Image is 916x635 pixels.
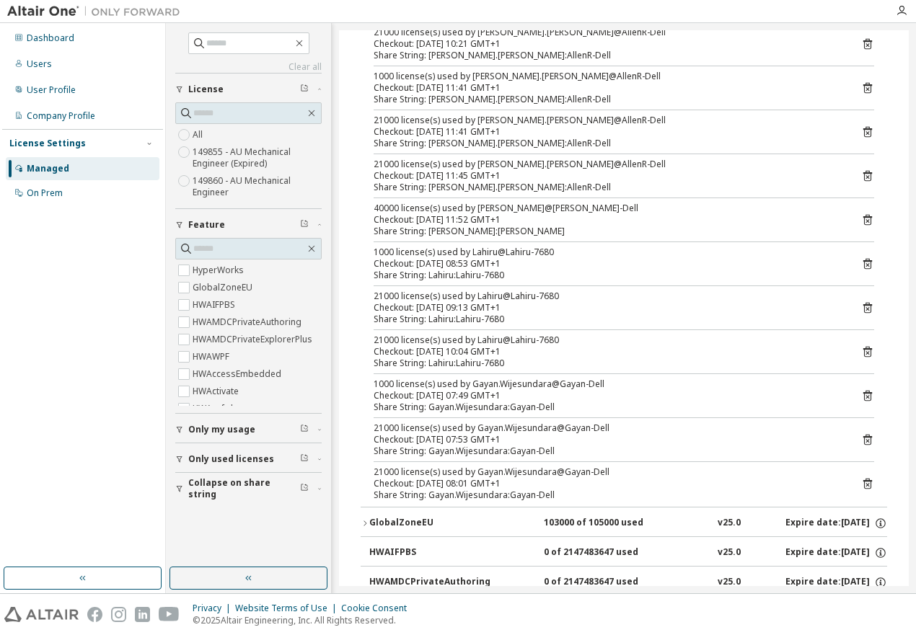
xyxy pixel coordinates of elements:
[374,434,840,445] div: Checkout: [DATE] 07:53 GMT+1
[193,172,322,201] label: 149860 - AU Mechanical Engineer
[300,483,309,494] span: Clear filter
[193,314,304,331] label: HWAMDCPrivateAuthoring
[175,414,322,445] button: Only my usage
[374,270,840,281] div: Share String: Lahiru:Lahiru-7680
[374,71,840,82] div: 1000 license(s) used by [PERSON_NAME].[PERSON_NAME]@AllenR-Dell
[374,401,840,413] div: Share String: Gayan.Wijesundara:Gayan-Dell
[718,517,741,530] div: v25.0
[235,603,341,614] div: Website Terms of Use
[374,478,840,489] div: Checkout: [DATE] 08:01 GMT+1
[361,507,887,539] button: GlobalZoneEU103000 of 105000 usedv25.0Expire date:[DATE]
[718,546,741,559] div: v25.0
[193,331,315,348] label: HWAMDCPrivateExplorerPlus
[193,614,415,626] p: © 2025 Altair Engineering, Inc. All Rights Reserved.
[175,61,322,73] a: Clear all
[374,466,840,478] div: 21000 license(s) used by Gayan.Wijesundara@Gayan-Dell
[27,58,52,70] div: Users
[374,302,840,314] div: Checkout: [DATE] 09:13 GMT+1
[374,346,840,358] div: Checkout: [DATE] 10:04 GMT+1
[374,27,840,38] div: 21000 license(s) used by [PERSON_NAME].[PERSON_NAME]@AllenR-Dell
[193,365,284,383] label: HWAccessEmbedded
[193,296,238,314] label: HWAIFPBS
[111,607,126,622] img: instagram.svg
[193,383,242,400] label: HWActivate
[369,576,499,589] div: HWAMDCPrivateAuthoring
[374,159,840,170] div: 21000 license(s) used by [PERSON_NAME].[PERSON_NAME]@AllenR-Dell
[175,209,322,241] button: Feature
[374,38,840,50] div: Checkout: [DATE] 10:21 GMT+1
[159,607,180,622] img: youtube.svg
[374,50,840,61] div: Share String: [PERSON_NAME].[PERSON_NAME]:AllenR-Dell
[188,424,255,435] span: Only my usage
[188,84,224,95] span: License
[374,203,840,214] div: 40000 license(s) used by [PERSON_NAME]@[PERSON_NAME]-Dell
[785,517,887,530] div: Expire date: [DATE]
[374,489,840,501] div: Share String: Gayan.Wijesundara:Gayan-Dell
[9,138,86,149] div: License Settings
[369,546,499,559] div: HWAIFPBS
[369,537,887,569] button: HWAIFPBS0 of 2147483647 usedv25.0Expire date:[DATE]
[374,258,840,270] div: Checkout: [DATE] 08:53 GMT+1
[374,290,840,302] div: 21000 license(s) used by Lahiru@Lahiru-7680
[27,32,74,44] div: Dashboard
[175,74,322,105] button: License
[374,334,840,346] div: 21000 license(s) used by Lahiru@Lahiru-7680
[374,445,840,457] div: Share String: Gayan.Wijesundara:Gayan-Dell
[27,163,69,174] div: Managed
[374,422,840,434] div: 21000 license(s) used by Gayan.Wijesundara@Gayan-Dell
[175,473,322,505] button: Collapse on share string
[374,170,840,182] div: Checkout: [DATE] 11:45 GMT+1
[188,219,225,231] span: Feature
[374,115,840,126] div: 21000 license(s) used by [PERSON_NAME].[PERSON_NAME]@AllenR-Dell
[87,607,102,622] img: facebook.svg
[718,576,741,589] div: v25.0
[175,443,322,475] button: Only used licenses
[785,546,887,559] div: Expire date: [DATE]
[374,82,840,94] div: Checkout: [DATE] 11:41 GMT+1
[374,247,840,258] div: 1000 license(s) used by Lahiru@Lahiru-7680
[193,603,235,614] div: Privacy
[544,546,674,559] div: 0 of 2147483647 used
[374,182,840,193] div: Share String: [PERSON_NAME].[PERSON_NAME]:AllenR-Dell
[193,279,255,296] label: GlobalZoneEU
[188,477,300,500] span: Collapse on share string
[135,607,150,622] img: linkedin.svg
[300,84,309,95] span: Clear filter
[27,110,95,122] div: Company Profile
[369,567,887,598] button: HWAMDCPrivateAuthoring0 of 2147483647 usedv25.0Expire date:[DATE]
[374,314,840,325] div: Share String: Lahiru:Lahiru-7680
[369,517,499,530] div: GlobalZoneEU
[27,187,63,199] div: On Prem
[188,453,274,465] span: Only used licenses
[193,400,239,417] label: HWAcufwh
[374,390,840,401] div: Checkout: [DATE] 07:49 GMT+1
[785,576,887,589] div: Expire date: [DATE]
[300,219,309,231] span: Clear filter
[374,126,840,138] div: Checkout: [DATE] 11:41 GMT+1
[544,517,674,530] div: 103000 of 105000 used
[544,576,674,589] div: 0 of 2147483647 used
[27,84,76,96] div: User Profile
[193,126,206,143] label: All
[7,4,188,19] img: Altair One
[193,348,232,365] label: HWAWPF
[300,453,309,465] span: Clear filter
[374,226,840,237] div: Share String: [PERSON_NAME]:[PERSON_NAME]
[374,94,840,105] div: Share String: [PERSON_NAME].[PERSON_NAME]:AllenR-Dell
[374,214,840,226] div: Checkout: [DATE] 11:52 GMT+1
[193,262,247,279] label: HyperWorks
[374,358,840,369] div: Share String: Lahiru:Lahiru-7680
[374,378,840,390] div: 1000 license(s) used by Gayan.Wijesundara@Gayan-Dell
[341,603,415,614] div: Cookie Consent
[374,138,840,149] div: Share String: [PERSON_NAME].[PERSON_NAME]:AllenR-Dell
[193,143,322,172] label: 149855 - AU Mechanical Engineer (Expired)
[4,607,79,622] img: altair_logo.svg
[300,424,309,435] span: Clear filter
